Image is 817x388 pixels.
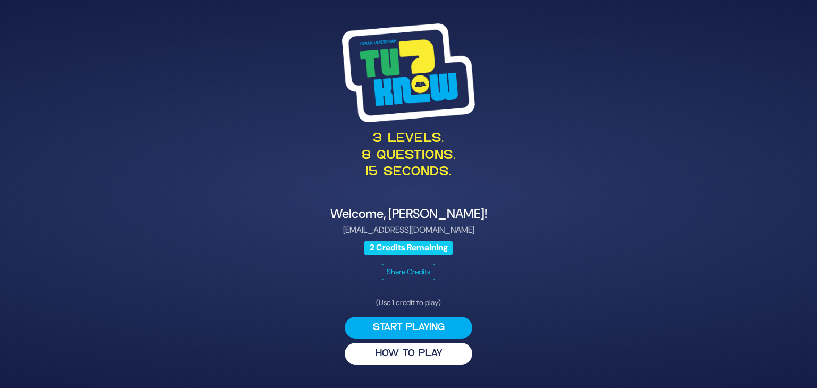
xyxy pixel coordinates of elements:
[149,206,668,222] h4: Welcome, [PERSON_NAME]!
[382,264,435,280] button: Share Credits
[364,241,453,255] span: 2 Credits Remaining
[345,317,472,339] button: Start Playing
[149,131,668,181] p: 3 levels. 8 questions. 15 seconds.
[342,23,475,122] img: Tournament Logo
[149,224,668,237] p: [EMAIL_ADDRESS][DOMAIN_NAME]
[345,297,472,308] p: (Use 1 credit to play)
[345,343,472,365] button: HOW TO PLAY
